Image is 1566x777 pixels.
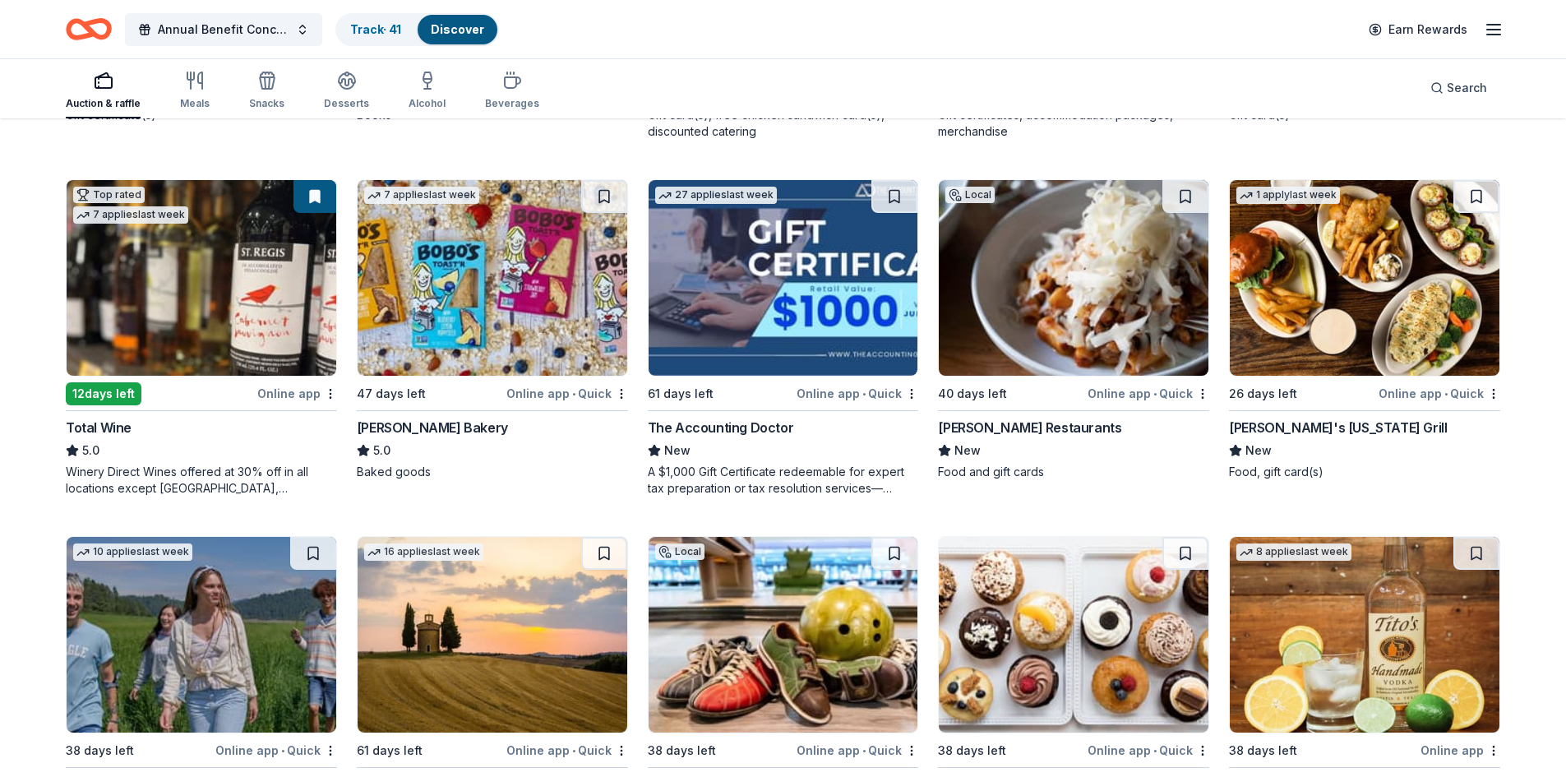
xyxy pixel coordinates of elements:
[364,543,483,561] div: 16 applies last week
[938,464,1209,480] div: Food and gift cards
[649,537,918,733] img: Image for Rab's Country Lanes
[66,418,132,437] div: Total Wine
[1229,179,1500,480] a: Image for Ted's Montana Grill1 applylast week26 days leftOnline app•Quick[PERSON_NAME]'s [US_STAT...
[180,97,210,110] div: Meals
[1088,383,1209,404] div: Online app Quick
[648,384,714,404] div: 61 days left
[1359,15,1477,44] a: Earn Rewards
[281,744,284,757] span: •
[797,383,918,404] div: Online app Quick
[73,543,192,561] div: 10 applies last week
[73,187,145,203] div: Top rated
[215,740,337,761] div: Online app Quick
[506,383,628,404] div: Online app Quick
[66,10,112,49] a: Home
[1444,387,1448,400] span: •
[1229,384,1297,404] div: 26 days left
[249,64,284,118] button: Snacks
[66,64,141,118] button: Auction & raffle
[945,187,995,203] div: Local
[485,64,539,118] button: Beverages
[335,13,499,46] button: Track· 41Discover
[66,179,337,497] a: Image for Total WineTop rated7 applieslast week12days leftOnline appTotal Wine5.0Winery Direct Wi...
[862,387,866,400] span: •
[1153,744,1157,757] span: •
[409,97,446,110] div: Alcohol
[1379,383,1500,404] div: Online app Quick
[350,22,401,36] a: Track· 41
[938,384,1007,404] div: 40 days left
[938,741,1006,761] div: 38 days left
[485,97,539,110] div: Beverages
[655,543,704,560] div: Local
[66,382,141,405] div: 12 days left
[1447,78,1487,98] span: Search
[572,744,575,757] span: •
[125,13,322,46] button: Annual Benefit Concert
[357,418,508,437] div: [PERSON_NAME] Bakery
[648,418,794,437] div: The Accounting Doctor
[648,179,919,497] a: Image for The Accounting Doctor27 applieslast week61 days leftOnline app•QuickThe Accounting Doct...
[180,64,210,118] button: Meals
[1230,180,1499,376] img: Image for Ted's Montana Grill
[324,64,369,118] button: Desserts
[954,441,981,460] span: New
[66,464,337,497] div: Winery Direct Wines offered at 30% off in all locations except [GEOGRAPHIC_DATA], [GEOGRAPHIC_DAT...
[357,179,628,480] a: Image for Bobo's Bakery7 applieslast week47 days leftOnline app•Quick[PERSON_NAME] Bakery5.0Baked...
[249,97,284,110] div: Snacks
[1420,740,1500,761] div: Online app
[66,97,141,110] div: Auction & raffle
[939,537,1208,733] img: Image for Molly's Cupcakes
[664,441,691,460] span: New
[82,441,99,460] span: 5.0
[358,537,627,733] img: Image for AF Travel Ideas
[506,740,628,761] div: Online app Quick
[649,180,918,376] img: Image for The Accounting Doctor
[324,97,369,110] div: Desserts
[357,384,426,404] div: 47 days left
[1230,537,1499,733] img: Image for Tito's Handmade Vodka
[357,464,628,480] div: Baked goods
[158,20,289,39] span: Annual Benefit Concert
[938,179,1209,480] a: Image for Ethan Stowell RestaurantsLocal40 days leftOnline app•Quick[PERSON_NAME] RestaurantsNewF...
[648,464,919,497] div: A $1,000 Gift Certificate redeemable for expert tax preparation or tax resolution services—recipi...
[67,537,336,733] img: Image for American Eagle
[655,187,777,204] div: 27 applies last week
[938,418,1121,437] div: [PERSON_NAME] Restaurants
[73,206,188,224] div: 7 applies last week
[1229,464,1500,480] div: Food, gift card(s)
[373,441,390,460] span: 5.0
[1153,387,1157,400] span: •
[938,107,1209,140] div: Gift certificates, accommodation packages, merchandise
[1088,740,1209,761] div: Online app Quick
[1245,441,1272,460] span: New
[357,741,423,761] div: 61 days left
[409,64,446,118] button: Alcohol
[66,741,134,761] div: 38 days left
[1236,187,1340,204] div: 1 apply last week
[1417,72,1500,104] button: Search
[358,180,627,376] img: Image for Bobo's Bakery
[939,180,1208,376] img: Image for Ethan Stowell Restaurants
[431,22,484,36] a: Discover
[572,387,575,400] span: •
[648,107,919,140] div: Gift card(s), free chicken sandwich card(s), discounted catering
[1236,543,1351,561] div: 8 applies last week
[364,187,479,204] div: 7 applies last week
[1229,418,1447,437] div: [PERSON_NAME]'s [US_STATE] Grill
[648,741,716,761] div: 38 days left
[67,180,336,376] img: Image for Total Wine
[862,744,866,757] span: •
[797,740,918,761] div: Online app Quick
[1229,741,1297,761] div: 38 days left
[257,383,337,404] div: Online app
